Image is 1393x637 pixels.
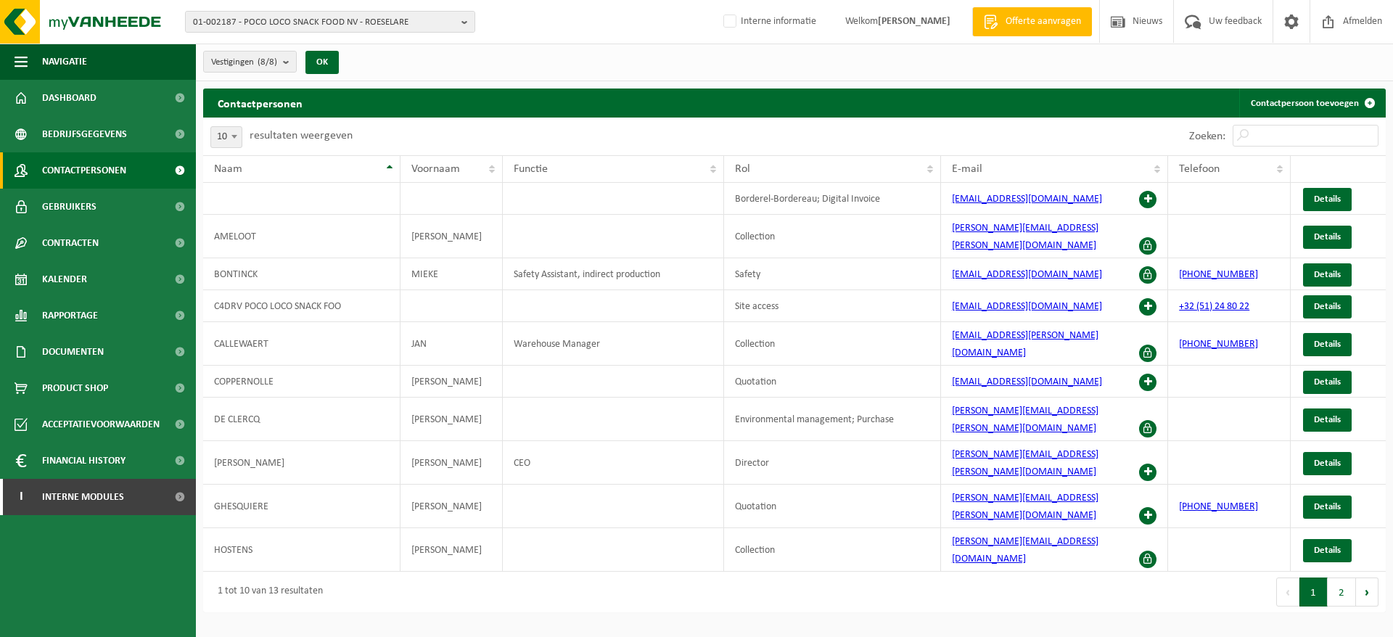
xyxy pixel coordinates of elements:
[1314,546,1341,555] span: Details
[1303,452,1352,475] a: Details
[1299,578,1328,607] button: 1
[42,334,104,370] span: Documenten
[1303,408,1352,432] a: Details
[1179,163,1220,175] span: Telefoon
[211,52,277,73] span: Vestigingen
[1314,415,1341,424] span: Details
[1314,232,1341,242] span: Details
[952,330,1098,358] a: [EMAIL_ADDRESS][PERSON_NAME][DOMAIN_NAME]
[1303,263,1352,287] a: Details
[735,163,750,175] span: Rol
[250,130,353,141] label: resultaten weergeven
[1328,578,1356,607] button: 2
[952,406,1098,434] a: [PERSON_NAME][EMAIL_ADDRESS][PERSON_NAME][DOMAIN_NAME]
[514,163,548,175] span: Functie
[214,163,242,175] span: Naam
[203,441,400,485] td: [PERSON_NAME]
[972,7,1092,36] a: Offerte aanvragen
[1303,188,1352,211] a: Details
[1239,89,1384,118] a: Contactpersoon toevoegen
[1002,15,1085,29] span: Offerte aanvragen
[400,366,503,398] td: [PERSON_NAME]
[724,322,941,366] td: Collection
[400,398,503,441] td: [PERSON_NAME]
[724,215,941,258] td: Collection
[400,528,503,572] td: [PERSON_NAME]
[1303,539,1352,562] a: Details
[1303,333,1352,356] a: Details
[724,366,941,398] td: Quotation
[400,322,503,366] td: JAN
[1314,270,1341,279] span: Details
[503,258,724,290] td: Safety Assistant, indirect production
[1276,578,1299,607] button: Previous
[1303,496,1352,519] a: Details
[42,479,124,515] span: Interne modules
[1179,339,1258,350] a: [PHONE_NUMBER]
[1179,301,1249,312] a: +32 (51) 24 80 22
[1314,340,1341,349] span: Details
[720,11,816,33] label: Interne informatie
[724,441,941,485] td: Director
[203,528,400,572] td: HOSTENS
[952,449,1098,477] a: [PERSON_NAME][EMAIL_ADDRESS][PERSON_NAME][DOMAIN_NAME]
[952,269,1102,280] a: [EMAIL_ADDRESS][DOMAIN_NAME]
[952,493,1098,521] a: [PERSON_NAME][EMAIL_ADDRESS][PERSON_NAME][DOMAIN_NAME]
[42,80,96,116] span: Dashboard
[1179,269,1258,280] a: [PHONE_NUMBER]
[203,258,400,290] td: BONTINCK
[42,152,126,189] span: Contactpersonen
[724,258,941,290] td: Safety
[1314,377,1341,387] span: Details
[952,163,982,175] span: E-mail
[258,57,277,67] count: (8/8)
[724,485,941,528] td: Quotation
[42,116,127,152] span: Bedrijfsgegevens
[1314,502,1341,511] span: Details
[400,441,503,485] td: [PERSON_NAME]
[724,183,941,215] td: Borderel-Bordereau; Digital Invoice
[878,16,950,27] strong: [PERSON_NAME]
[210,579,323,605] div: 1 tot 10 van 13 resultaten
[305,51,339,74] button: OK
[42,370,108,406] span: Product Shop
[42,443,126,479] span: Financial History
[400,485,503,528] td: [PERSON_NAME]
[952,223,1098,251] a: [PERSON_NAME][EMAIL_ADDRESS][PERSON_NAME][DOMAIN_NAME]
[400,258,503,290] td: MIEKE
[203,89,317,117] h2: Contactpersonen
[724,398,941,441] td: Environmental management; Purchase
[42,297,98,334] span: Rapportage
[211,127,242,147] span: 10
[210,126,242,148] span: 10
[400,215,503,258] td: [PERSON_NAME]
[952,301,1102,312] a: [EMAIL_ADDRESS][DOMAIN_NAME]
[42,44,87,80] span: Navigatie
[42,406,160,443] span: Acceptatievoorwaarden
[1303,226,1352,249] a: Details
[1314,302,1341,311] span: Details
[203,485,400,528] td: GHESQUIERE
[203,366,400,398] td: COPPERNOLLE
[724,528,941,572] td: Collection
[503,441,724,485] td: CEO
[1314,459,1341,468] span: Details
[42,189,96,225] span: Gebruikers
[1303,371,1352,394] a: Details
[1303,295,1352,318] a: Details
[42,225,99,261] span: Contracten
[952,536,1098,564] a: [PERSON_NAME][EMAIL_ADDRESS][DOMAIN_NAME]
[15,479,28,515] span: I
[193,12,456,33] span: 01-002187 - POCO LOCO SNACK FOOD NV - ROESELARE
[411,163,460,175] span: Voornaam
[203,322,400,366] td: CALLEWAERT
[185,11,475,33] button: 01-002187 - POCO LOCO SNACK FOOD NV - ROESELARE
[724,290,941,322] td: Site access
[203,51,297,73] button: Vestigingen(8/8)
[1356,578,1378,607] button: Next
[203,398,400,441] td: DE CLERCQ
[1314,194,1341,204] span: Details
[503,322,724,366] td: Warehouse Manager
[203,215,400,258] td: AMELOOT
[952,377,1102,387] a: [EMAIL_ADDRESS][DOMAIN_NAME]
